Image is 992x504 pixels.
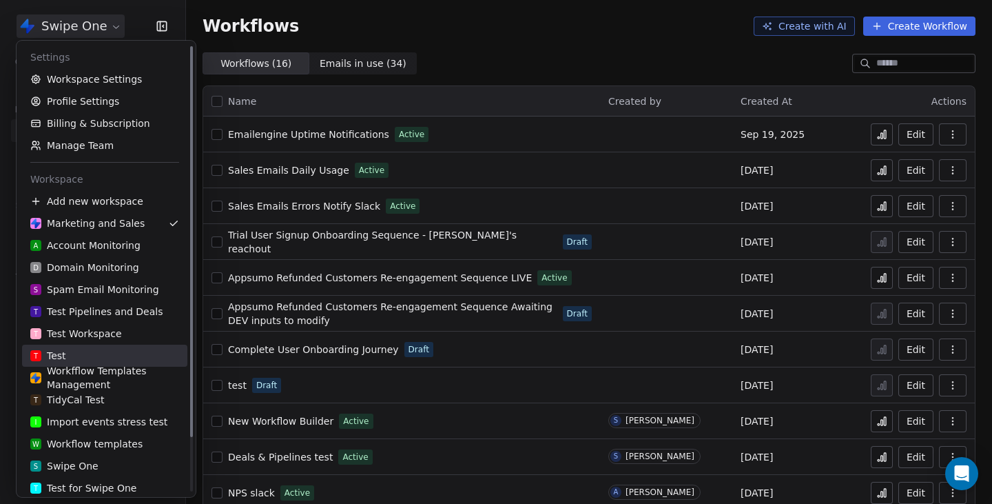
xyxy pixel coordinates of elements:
[34,307,38,317] span: T
[32,439,39,450] span: W
[30,481,136,495] div: Test for Swipe One
[22,134,187,157] a: Manage Team
[30,239,141,252] div: Account Monitoring
[30,364,179,392] div: Workfflow Templates Management
[30,415,167,429] div: Import events stress test
[30,393,104,407] div: TidyCal Test
[30,261,139,274] div: Domain Monitoring
[30,218,41,229] img: Swipe%20One%20Logo%201-1.svg
[22,46,187,68] div: Settings
[22,90,187,112] a: Profile Settings
[30,437,143,451] div: Workflow templates
[30,216,145,230] div: Marketing and Sales
[22,168,187,190] div: Workspace
[34,351,38,361] span: T
[34,329,38,339] span: T
[22,190,187,212] div: Add new workspace
[34,461,38,472] span: S
[35,417,37,427] span: I
[30,372,41,383] img: Swipe%20One%20Logo%201-1.svg
[30,349,66,363] div: Test
[30,459,99,473] div: Swipe One
[34,483,38,494] span: T
[33,263,39,273] span: D
[34,285,38,295] span: S
[30,305,163,319] div: Test Pipelines and Deals
[30,283,159,296] div: Spam Email Monitoring
[34,241,39,251] span: A
[34,395,38,405] span: T
[30,327,122,341] div: Test Workspace
[22,68,187,90] a: Workspace Settings
[22,112,187,134] a: Billing & Subscription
